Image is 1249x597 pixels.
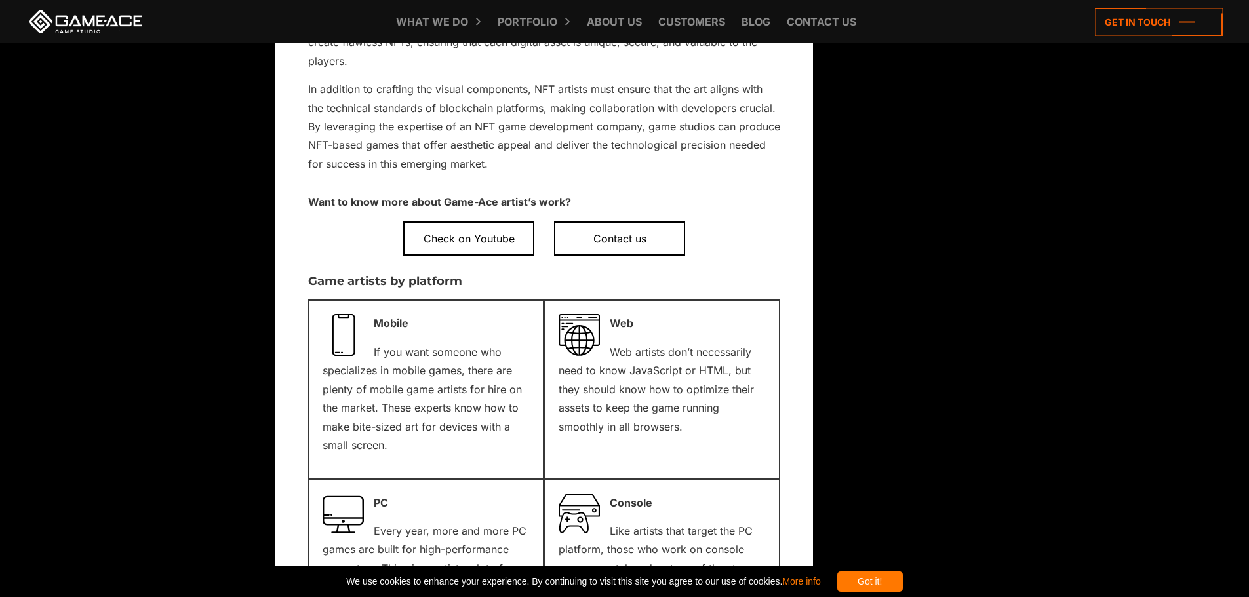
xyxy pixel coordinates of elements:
img: mobile art [323,314,364,355]
p: Web artists don’t necessarily need to know JavaScript or HTML, but they should know how to optimi... [559,343,766,436]
a: Contact us [554,221,685,256]
div: Got it! [837,571,903,592]
p: In addition to crafting the visual components, NFT artists must ensure that the art aligns with t... [308,80,780,173]
p: Web [559,314,766,332]
img: PC art [323,493,364,535]
a: Get in touch [1095,8,1223,36]
p: Want to know more about Game-Ace artist’s work? [308,193,780,211]
p: If you want someone who specializes in mobile games, there are plenty of mobile game artists for ... [323,343,530,455]
p: Console [559,493,766,512]
span: We use cookies to enhance your experience. By continuing to visit this site you agree to our use ... [346,571,820,592]
a: Check on Youtube [403,221,534,256]
img: Console art [559,493,600,535]
h3: Game artists by platform [308,275,780,288]
img: web art [559,314,600,355]
a: More info [782,576,820,587]
p: Mobile [323,314,530,332]
p: PC [323,493,530,512]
